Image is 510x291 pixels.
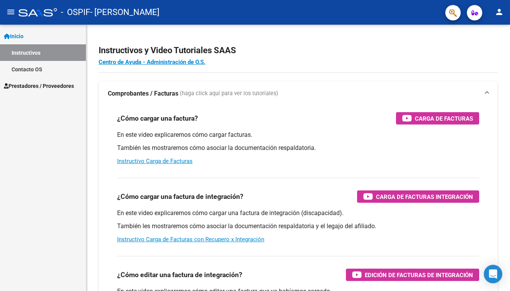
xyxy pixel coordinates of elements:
[117,209,479,217] p: En este video explicaremos cómo cargar una factura de integración (discapacidad).
[90,4,159,21] span: - [PERSON_NAME]
[117,131,479,139] p: En este video explicaremos cómo cargar facturas.
[376,192,473,202] span: Carga de Facturas Integración
[6,7,15,17] mat-icon: menu
[61,4,90,21] span: - OSPIF
[180,89,278,98] span: (haga click aquí para ver los tutoriales)
[117,144,479,152] p: También les mostraremos cómo asociar la documentación respaldatoria.
[365,270,473,280] span: Edición de Facturas de integración
[357,190,479,203] button: Carga de Facturas Integración
[117,222,479,230] p: También les mostraremos cómo asociar la documentación respaldatoria y el legajo del afiliado.
[117,113,198,124] h3: ¿Cómo cargar una factura?
[117,158,193,165] a: Instructivo Carga de Facturas
[117,269,242,280] h3: ¿Cómo editar una factura de integración?
[346,269,479,281] button: Edición de Facturas de integración
[4,32,23,40] span: Inicio
[117,191,243,202] h3: ¿Cómo cargar una factura de integración?
[415,114,473,123] span: Carga de Facturas
[99,43,498,58] h2: Instructivos y Video Tutoriales SAAS
[4,82,74,90] span: Prestadores / Proveedores
[99,59,205,66] a: Centro de Ayuda - Administración de O.S.
[117,236,264,243] a: Instructivo Carga de Facturas con Recupero x Integración
[396,112,479,124] button: Carga de Facturas
[108,89,178,98] strong: Comprobantes / Facturas
[484,265,502,283] div: Open Intercom Messenger
[495,7,504,17] mat-icon: person
[99,81,498,106] mat-expansion-panel-header: Comprobantes / Facturas (haga click aquí para ver los tutoriales)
